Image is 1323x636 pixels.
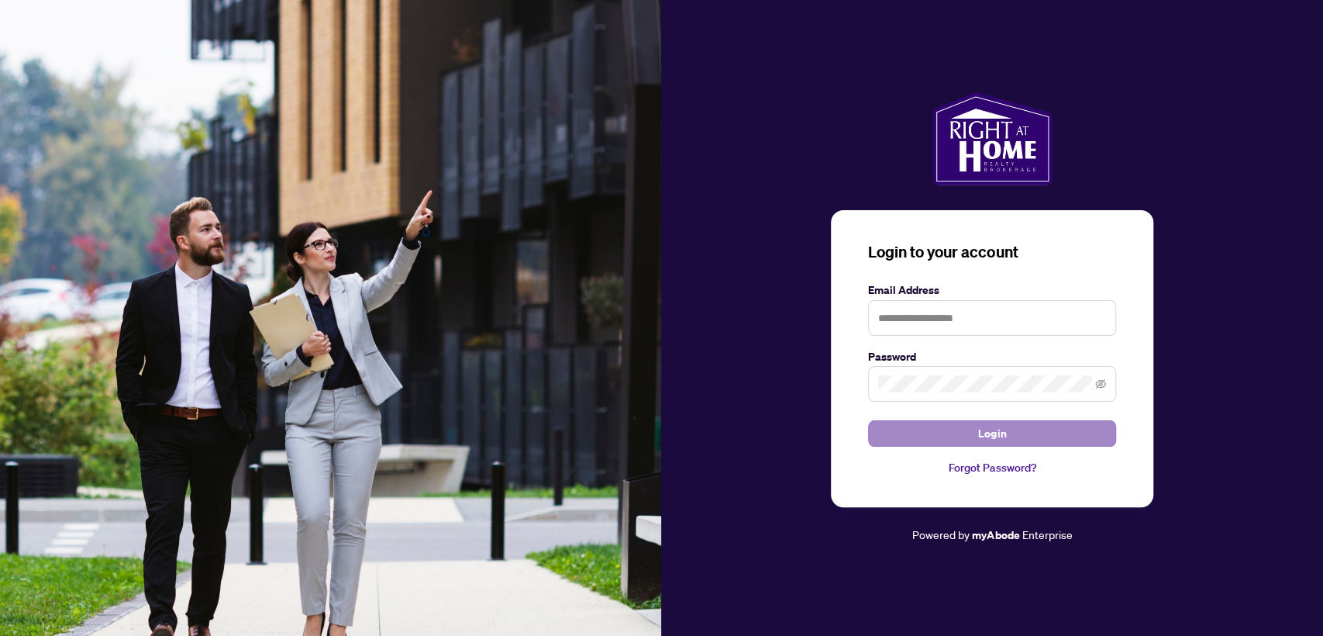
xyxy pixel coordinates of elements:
[972,527,1019,544] a: myAbode
[932,92,1053,185] img: ma-logo
[868,459,1116,476] a: Forgot Password?
[868,348,1116,365] label: Password
[868,241,1116,263] h3: Login to your account
[978,421,1006,446] span: Login
[1022,527,1072,541] span: Enterprise
[868,282,1116,299] label: Email Address
[912,527,970,541] span: Powered by
[1095,378,1106,389] span: eye-invisible
[868,420,1116,447] button: Login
